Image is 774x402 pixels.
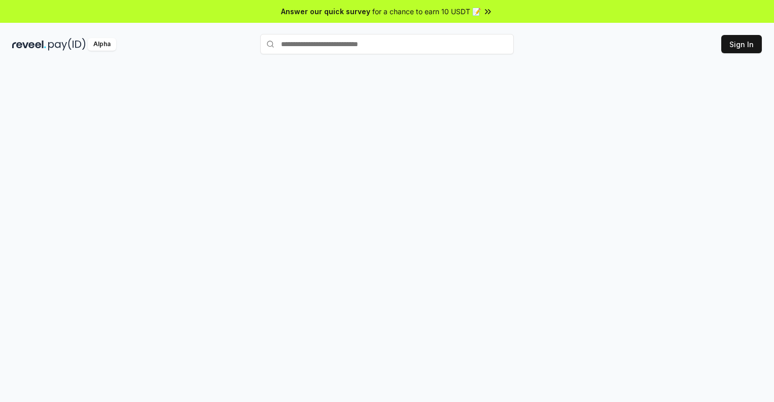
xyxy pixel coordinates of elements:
[721,35,762,53] button: Sign In
[48,38,86,51] img: pay_id
[281,6,370,17] span: Answer our quick survey
[372,6,481,17] span: for a chance to earn 10 USDT 📝
[12,38,46,51] img: reveel_dark
[88,38,116,51] div: Alpha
